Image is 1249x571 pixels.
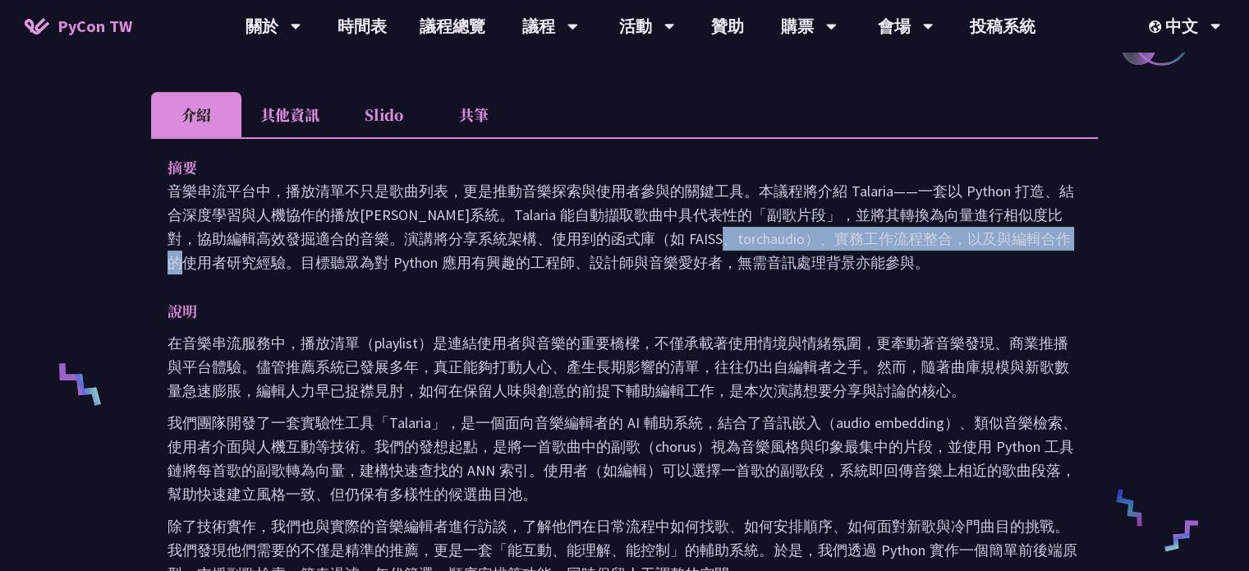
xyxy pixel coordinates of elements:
p: 在音樂串流服務中，播放清單（playlist）是連結使用者與音樂的重要橋樑，不僅承載著使用情境與情緒氛圍，更牽動著音樂發現、商業推播與平台體驗。儘管推薦系統已發展多年，真正能夠打動人心、產生長期... [168,331,1081,403]
li: Slido [338,92,429,137]
img: Locale Icon [1149,21,1165,33]
p: 說明 [168,299,1049,323]
span: PyCon TW [57,14,132,39]
p: 音樂串流平台中，播放清單不只是歌曲列表，更是推動音樂探索與使用者參與的關鍵工具。本議程將介紹 Talaria——一套以 Python 打造、結合深度學習與人機協作的播放[PERSON_NAME]... [168,179,1081,274]
a: PyCon TW [8,6,149,47]
p: 摘要 [168,155,1049,179]
li: 共筆 [429,92,519,137]
img: Home icon of PyCon TW 2025 [25,18,49,35]
li: 其他資訊 [241,92,338,137]
p: 我們團隊開發了一套實驗性工具「Talaria」，是一個面向音樂編輯者的 AI 輔助系統，結合了音訊嵌入（audio embedding）、類似音樂檢索、使用者介面與人機互動等技術。我們的發想起點... [168,411,1081,506]
li: 介紹 [151,92,241,137]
